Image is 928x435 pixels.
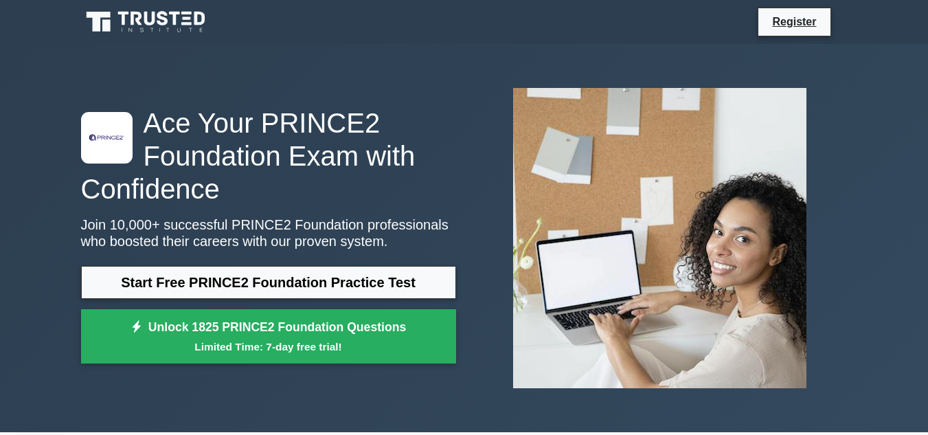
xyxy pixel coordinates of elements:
[764,13,824,30] a: Register
[98,339,439,355] small: Limited Time: 7-day free trial!
[81,107,456,205] h1: Ace Your PRINCE2 Foundation Exam with Confidence
[81,216,456,249] p: Join 10,000+ successful PRINCE2 Foundation professionals who boosted their careers with our prove...
[81,309,456,364] a: Unlock 1825 PRINCE2 Foundation QuestionsLimited Time: 7-day free trial!
[81,266,456,299] a: Start Free PRINCE2 Foundation Practice Test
